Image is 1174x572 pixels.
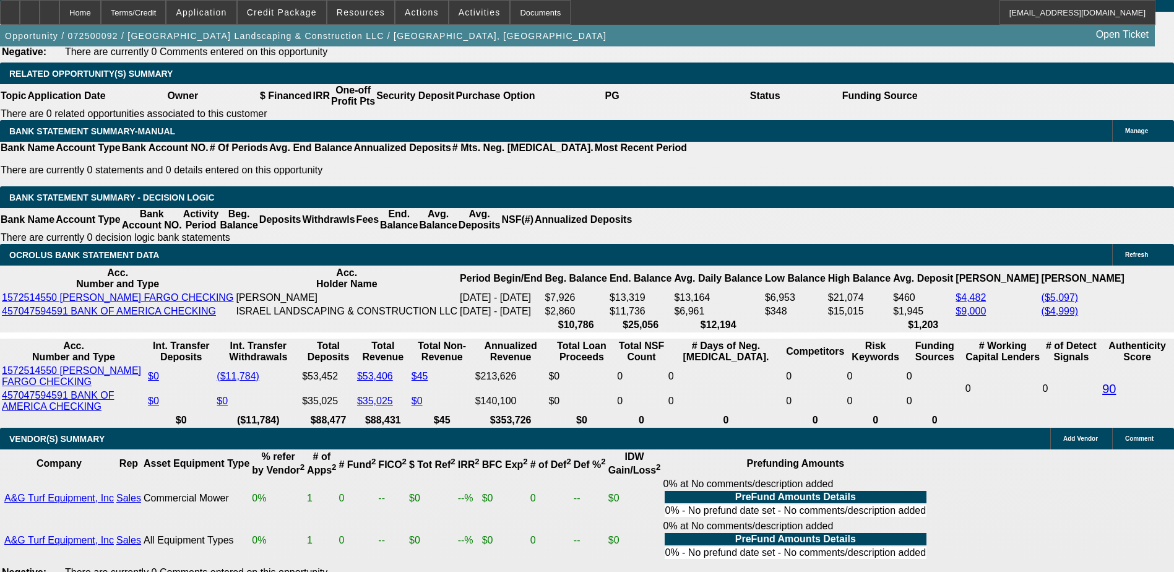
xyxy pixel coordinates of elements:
[337,7,385,17] span: Resources
[301,414,355,427] th: $88,477
[312,84,330,108] th: IRR
[252,451,304,475] b: % refer by Vendor
[148,371,159,381] a: $0
[9,126,175,136] span: BANK STATEMENT SUMMARY-MANUAL
[544,319,607,331] th: $10,786
[147,340,215,363] th: Int. Transfer Deposits
[37,458,82,469] b: Company
[356,208,379,232] th: Fees
[269,142,353,154] th: Avg. End Balance
[143,478,250,519] td: Commercial Mower
[668,365,784,388] td: 0
[339,520,377,561] td: 0
[247,7,317,17] span: Credit Package
[609,267,672,290] th: End. Balance
[785,340,845,363] th: Competitors
[827,292,891,304] td: $21,074
[306,520,337,561] td: 1
[235,305,458,318] td: ISRAEL LANDSCAPING & CONSTRUCTION LLC
[475,371,546,382] div: $213,626
[106,84,259,108] th: Owner
[566,457,571,466] sup: 2
[673,267,763,290] th: Avg. Daily Balance
[1,267,234,290] th: Acc. Number and Type
[1125,435,1154,442] span: Comment
[530,478,572,519] td: 0
[301,389,355,413] td: $35,025
[371,457,376,466] sup: 2
[452,142,594,154] th: # Mts. Neg. [MEDICAL_DATA].
[217,371,259,381] a: ($11,784)
[663,479,928,518] div: 0% at No comments/description added
[475,396,546,407] div: $140,100
[5,31,606,41] span: Opportunity / 072500092 / [GEOGRAPHIC_DATA] Landscaping & Construction LLC / [GEOGRAPHIC_DATA], [...
[327,1,394,24] button: Resources
[457,478,480,519] td: --%
[378,459,407,470] b: FICO
[55,208,121,232] th: Account Type
[418,208,457,232] th: Avg. Balance
[411,340,473,363] th: Total Non-Revenue
[846,414,904,427] th: 0
[594,142,688,154] th: Most Recent Period
[475,457,479,466] sup: 2
[906,389,964,413] td: 0
[892,319,954,331] th: $1,203
[785,389,845,413] td: 0
[1042,306,1079,316] a: ($4,999)
[2,292,233,303] a: 1572514550 [PERSON_NAME] FARGO CHECKING
[9,250,159,260] span: OCROLUS BANK STATEMENT DATA
[121,208,183,232] th: Bank Account NO.
[906,340,964,363] th: Funding Sources
[609,292,672,304] td: $13,319
[300,462,304,472] sup: 2
[1042,340,1101,363] th: # of Detect Signals
[764,305,826,318] td: $348
[689,84,842,108] th: Status
[656,462,660,472] sup: 2
[238,1,326,24] button: Credit Package
[906,414,964,427] th: 0
[1125,128,1148,134] span: Manage
[673,292,763,304] td: $13,164
[616,389,666,413] td: 0
[475,340,547,363] th: Annualized Revenue
[353,142,451,154] th: Annualized Deposits
[251,520,305,561] td: 0%
[609,319,672,331] th: $25,056
[408,478,456,519] td: $0
[1042,365,1101,413] td: 0
[481,478,529,519] td: $0
[2,306,216,316] a: 457047594591 BANK OF AMERICA CHECKING
[459,305,543,318] td: [DATE] - [DATE]
[601,457,605,466] sup: 2
[481,520,529,561] td: $0
[735,534,856,544] b: PreFund Amounts Details
[217,396,228,406] a: $0
[548,365,615,388] td: $0
[455,84,535,108] th: Purchase Option
[339,459,376,470] b: # Fund
[673,319,763,331] th: $12,194
[412,396,423,406] a: $0
[965,383,971,394] span: 0
[412,371,428,381] a: $45
[1091,24,1154,45] a: Open Ticket
[356,414,410,427] th: $88,431
[357,371,393,381] a: $53,406
[148,396,159,406] a: $0
[616,414,666,427] th: 0
[1041,267,1125,290] th: [PERSON_NAME]
[1125,251,1148,258] span: Refresh
[608,478,662,519] td: $0
[378,478,407,519] td: --
[306,478,337,519] td: 1
[764,292,826,304] td: $6,953
[544,305,607,318] td: $2,860
[451,457,455,466] sup: 2
[307,451,336,475] b: # of Apps
[219,208,258,232] th: Beg. Balance
[616,340,666,363] th: Sum of the Total NSF Count and Total Overdraft Fee Count from Ocrolus
[2,365,141,387] a: 1572514550 [PERSON_NAME] FARGO CHECKING
[548,414,615,427] th: $0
